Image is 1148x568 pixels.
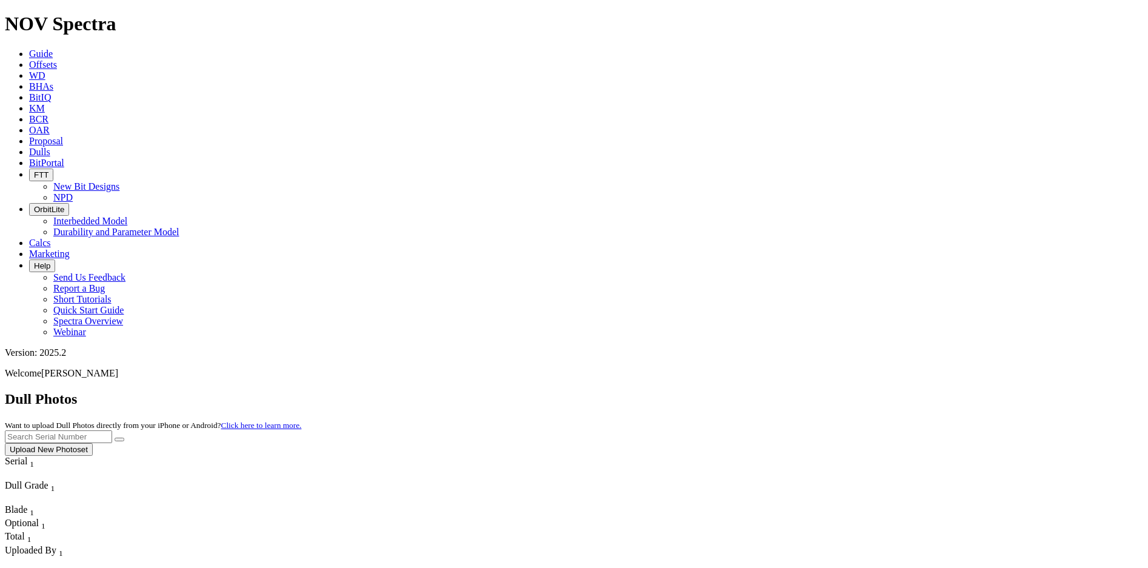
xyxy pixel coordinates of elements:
[29,147,50,157] a: Dulls
[5,545,56,555] span: Uploaded By
[5,430,112,443] input: Search Serial Number
[5,504,47,518] div: Blade Sort None
[53,283,105,293] a: Report a Bug
[30,456,34,466] span: Sort None
[29,92,51,102] a: BitIQ
[5,469,56,480] div: Column Menu
[41,521,45,530] sub: 1
[53,294,112,304] a: Short Tutorials
[59,545,63,555] span: Sort None
[53,192,73,202] a: NPD
[29,249,70,259] a: Marketing
[5,480,90,504] div: Sort None
[29,81,53,92] a: BHAs
[5,531,47,544] div: Total Sort None
[221,421,302,430] a: Click here to learn more.
[5,518,47,531] div: Optional Sort None
[5,347,1143,358] div: Version: 2025.2
[5,504,47,518] div: Sort None
[5,391,1143,407] h2: Dull Photos
[30,508,34,517] sub: 1
[30,459,34,469] sub: 1
[27,535,32,544] sub: 1
[29,136,63,146] a: Proposal
[5,368,1143,379] p: Welcome
[5,456,27,466] span: Serial
[5,480,90,493] div: Dull Grade Sort None
[5,456,56,480] div: Sort None
[51,480,55,490] span: Sort None
[53,327,86,337] a: Webinar
[5,531,25,541] span: Total
[53,305,124,315] a: Quick Start Guide
[5,443,93,456] button: Upload New Photoset
[29,158,64,168] a: BitPortal
[27,531,32,541] span: Sort None
[29,238,51,248] a: Calcs
[34,261,50,270] span: Help
[5,518,47,531] div: Sort None
[29,169,53,181] button: FTT
[29,70,45,81] a: WD
[5,545,116,558] div: Uploaded By Sort None
[5,518,39,528] span: Optional
[29,103,45,113] a: KM
[53,181,119,192] a: New Bit Designs
[5,480,48,490] span: Dull Grade
[29,203,69,216] button: OrbitLite
[5,493,90,504] div: Column Menu
[5,13,1143,35] h1: NOV Spectra
[29,48,53,59] a: Guide
[29,125,50,135] a: OAR
[41,518,45,528] span: Sort None
[51,484,55,493] sub: 1
[41,368,118,378] span: [PERSON_NAME]
[29,59,57,70] a: Offsets
[34,205,64,214] span: OrbitLite
[53,316,123,326] a: Spectra Overview
[34,170,48,179] span: FTT
[5,421,301,430] small: Want to upload Dull Photos directly from your iPhone or Android?
[30,504,34,515] span: Sort None
[59,549,63,558] sub: 1
[29,259,55,272] button: Help
[53,227,179,237] a: Durability and Parameter Model
[5,531,47,544] div: Sort None
[53,272,125,282] a: Send Us Feedback
[53,216,127,226] a: Interbedded Model
[5,456,56,469] div: Serial Sort None
[29,114,48,124] a: BCR
[5,504,27,515] span: Blade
